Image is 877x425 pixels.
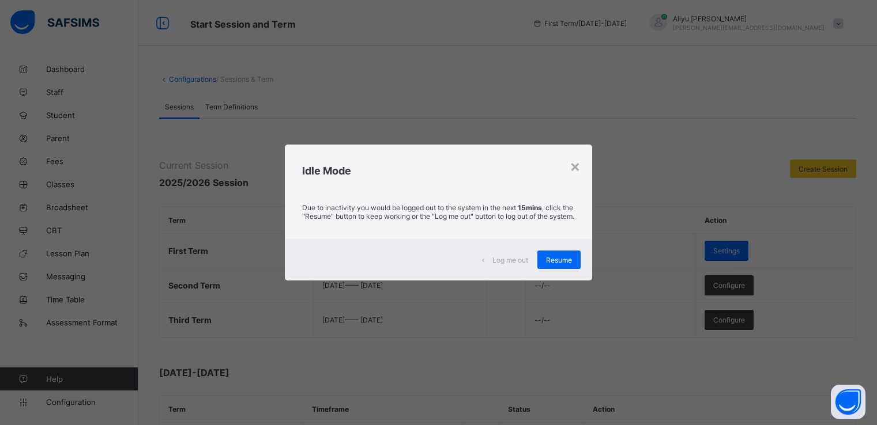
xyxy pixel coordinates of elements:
[831,385,865,419] button: Open asap
[492,256,528,264] span: Log me out
[546,256,572,264] span: Resume
[302,165,574,177] h2: Idle Mode
[570,156,581,176] div: ×
[518,203,542,212] strong: 15mins
[302,203,574,221] p: Due to inactivity you would be logged out to the system in the next , click the "Resume" button t...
